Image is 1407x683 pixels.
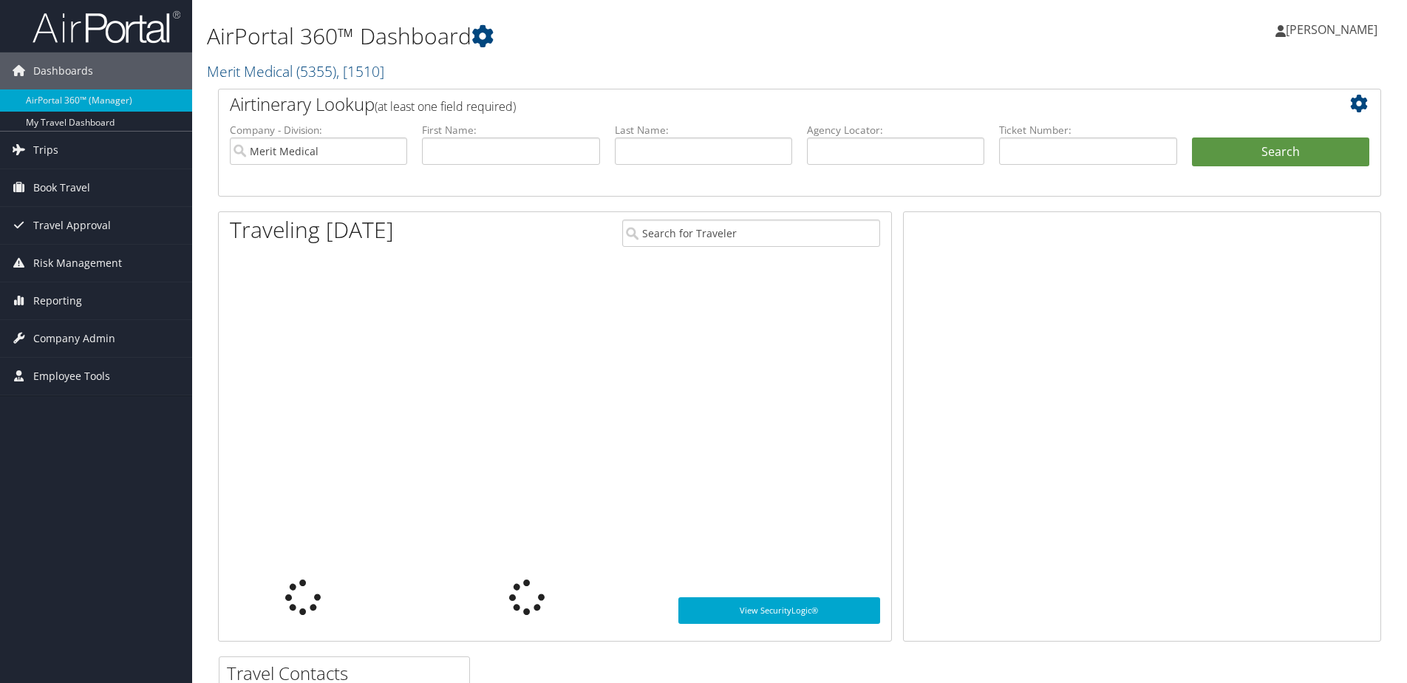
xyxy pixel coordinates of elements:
span: Employee Tools [33,358,110,395]
span: [PERSON_NAME] [1286,21,1377,38]
label: Company - Division: [230,123,407,137]
span: Trips [33,132,58,169]
span: Company Admin [33,320,115,357]
button: Search [1192,137,1369,167]
a: [PERSON_NAME] [1275,7,1392,52]
label: Agency Locator: [807,123,984,137]
label: Last Name: [615,123,792,137]
span: Book Travel [33,169,90,206]
span: (at least one field required) [375,98,516,115]
span: , [ 1510 ] [336,61,384,81]
span: Dashboards [33,52,93,89]
h1: AirPortal 360™ Dashboard [207,21,997,52]
a: View SecurityLogic® [678,597,880,624]
span: ( 5355 ) [296,61,336,81]
label: Ticket Number: [999,123,1176,137]
a: Merit Medical [207,61,384,81]
span: Risk Management [33,245,122,282]
h1: Traveling [DATE] [230,214,394,245]
span: Travel Approval [33,207,111,244]
input: Search for Traveler [622,220,880,247]
img: airportal-logo.png [33,10,180,44]
h2: Airtinerary Lookup [230,92,1273,117]
span: Reporting [33,282,82,319]
label: First Name: [422,123,599,137]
